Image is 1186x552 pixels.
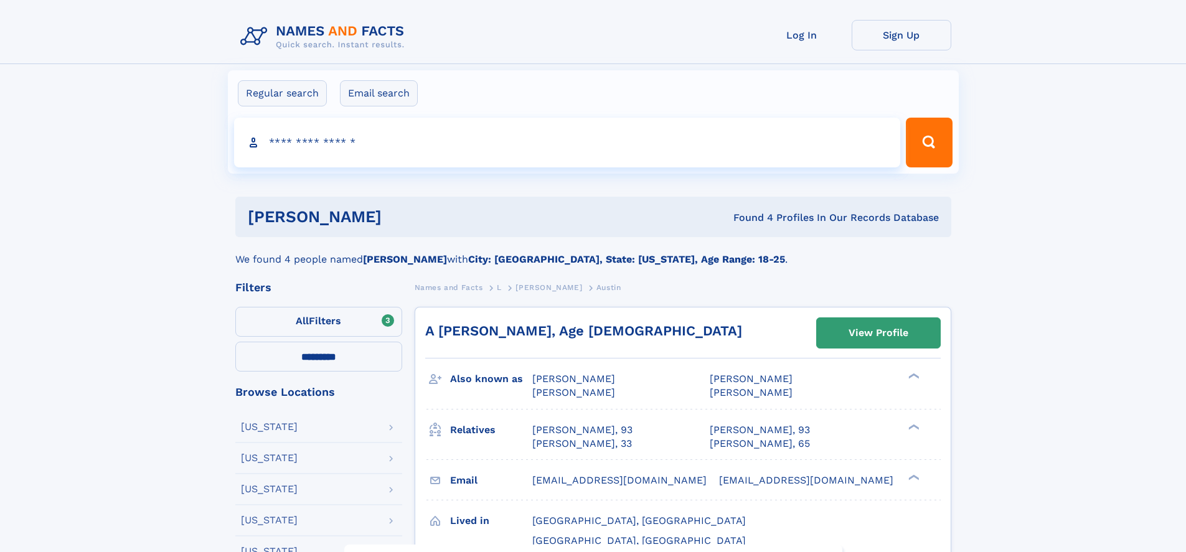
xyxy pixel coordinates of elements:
[710,423,810,437] a: [PERSON_NAME], 93
[415,279,483,295] a: Names and Facts
[515,283,582,292] span: [PERSON_NAME]
[450,470,532,491] h3: Email
[752,20,852,50] a: Log In
[241,484,298,494] div: [US_STATE]
[817,318,940,348] a: View Profile
[532,437,632,451] a: [PERSON_NAME], 33
[235,20,415,54] img: Logo Names and Facts
[515,279,582,295] a: [PERSON_NAME]
[710,386,793,398] span: [PERSON_NAME]
[849,319,908,347] div: View Profile
[450,368,532,390] h3: Also known as
[905,372,920,380] div: ❯
[235,282,402,293] div: Filters
[532,535,746,546] span: [GEOGRAPHIC_DATA], [GEOGRAPHIC_DATA]
[532,515,746,526] span: [GEOGRAPHIC_DATA], [GEOGRAPHIC_DATA]
[248,209,558,225] h1: [PERSON_NAME]
[363,253,447,265] b: [PERSON_NAME]
[532,386,615,398] span: [PERSON_NAME]
[719,474,893,486] span: [EMAIL_ADDRESS][DOMAIN_NAME]
[905,423,920,431] div: ❯
[235,307,402,337] label: Filters
[710,437,810,451] a: [PERSON_NAME], 65
[241,515,298,525] div: [US_STATE]
[497,279,502,295] a: L
[241,453,298,463] div: [US_STATE]
[852,20,951,50] a: Sign Up
[340,80,418,106] label: Email search
[532,373,615,385] span: [PERSON_NAME]
[905,473,920,481] div: ❯
[532,474,707,486] span: [EMAIL_ADDRESS][DOMAIN_NAME]
[241,422,298,432] div: [US_STATE]
[468,253,785,265] b: City: [GEOGRAPHIC_DATA], State: [US_STATE], Age Range: 18-25
[425,323,742,339] a: A [PERSON_NAME], Age [DEMOGRAPHIC_DATA]
[235,237,951,267] div: We found 4 people named with .
[557,211,939,225] div: Found 4 Profiles In Our Records Database
[235,386,402,398] div: Browse Locations
[596,283,621,292] span: Austin
[450,510,532,531] h3: Lived in
[234,118,901,167] input: search input
[497,283,502,292] span: L
[532,423,633,437] a: [PERSON_NAME], 93
[238,80,327,106] label: Regular search
[296,315,309,327] span: All
[906,118,952,167] button: Search Button
[710,373,793,385] span: [PERSON_NAME]
[450,419,532,441] h3: Relatives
